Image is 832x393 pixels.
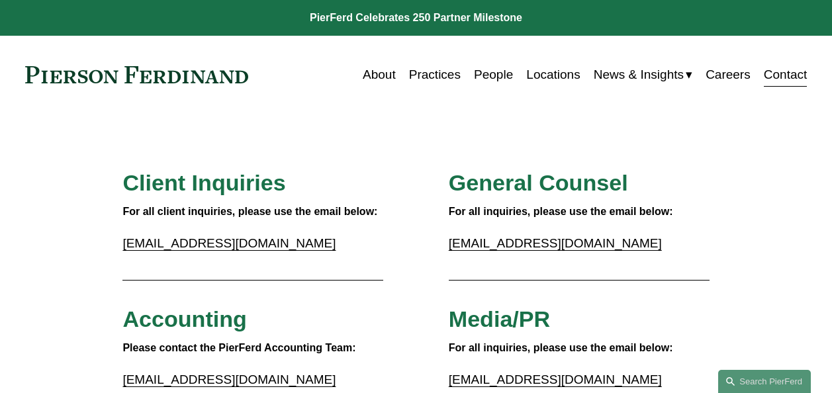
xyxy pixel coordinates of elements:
a: [EMAIL_ADDRESS][DOMAIN_NAME] [122,236,336,250]
a: About [363,62,396,87]
strong: For all client inquiries, please use the email below: [122,206,377,217]
a: folder dropdown [594,62,692,87]
strong: For all inquiries, please use the email below: [449,206,673,217]
a: [EMAIL_ADDRESS][DOMAIN_NAME] [449,236,662,250]
a: Search this site [718,370,811,393]
a: [EMAIL_ADDRESS][DOMAIN_NAME] [122,372,336,386]
a: Careers [706,62,751,87]
span: General Counsel [449,170,628,195]
a: People [474,62,513,87]
span: Media/PR [449,306,550,331]
span: Client Inquiries [122,170,285,195]
a: Practices [409,62,461,87]
a: [EMAIL_ADDRESS][DOMAIN_NAME] [449,372,662,386]
span: News & Insights [594,64,684,86]
span: Accounting [122,306,247,331]
strong: Please contact the PierFerd Accounting Team: [122,342,355,353]
a: Locations [526,62,580,87]
a: Contact [764,62,807,87]
strong: For all inquiries, please use the email below: [449,342,673,353]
